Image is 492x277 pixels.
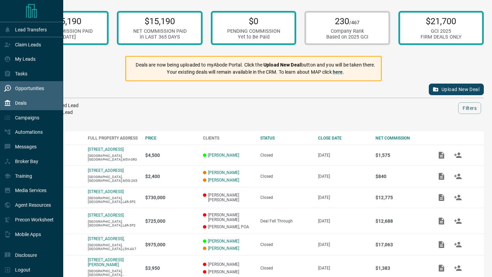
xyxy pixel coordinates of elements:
p: 230 [326,16,368,26]
div: in [DATE] [39,34,93,40]
p: [DATE] [318,266,369,271]
a: [STREET_ADDRESS] [88,213,124,218]
div: FULL PROPERTY ADDRESS [88,136,139,141]
a: [PERSON_NAME] [208,246,239,251]
p: $730,000 [145,195,196,200]
div: NET COMMISSION PAID [133,28,187,34]
div: CLIENTS [203,136,254,141]
span: Add / View Documents [433,242,450,247]
p: [DATE] [318,195,369,200]
span: Match Clients [450,195,466,200]
div: Closed [260,153,311,158]
a: [STREET_ADDRESS] [88,189,124,194]
p: $1,383 [375,265,426,271]
p: $3,950 [145,265,196,271]
div: FIRM DEALS ONLY [421,34,462,40]
span: Match Clients [450,242,466,247]
p: $840 [375,174,426,179]
p: $17,063 [375,242,426,247]
p: [PERSON_NAME] [PERSON_NAME] [203,213,254,222]
div: Yet to Be Paid [227,34,280,40]
div: GCI 2025 [421,28,462,34]
p: [DATE] [318,153,369,158]
p: [DATE] [318,242,369,247]
span: Match Clients [450,218,466,223]
div: Closed [260,195,311,200]
p: $2,400 [145,174,196,179]
span: Match Clients [450,265,466,270]
a: [STREET_ADDRESS], [88,236,124,241]
p: [PERSON_NAME], POA [203,224,254,229]
p: $12,688 [375,218,426,224]
p: $21,700 [421,16,462,26]
p: [DATE] [318,219,369,223]
p: [DATE] [318,174,369,179]
div: CLOSE DATE [318,136,369,141]
a: here [333,69,343,75]
p: [GEOGRAPHIC_DATA],[GEOGRAPHIC_DATA],M5V-0R3 [88,154,139,161]
p: $15,190 [39,16,93,26]
p: $12,775 [375,195,426,200]
p: $15,190 [133,16,187,26]
a: [PERSON_NAME] [208,178,239,183]
p: [GEOGRAPHIC_DATA],[GEOGRAPHIC_DATA],L5H-4A7 [88,243,139,251]
p: [PERSON_NAME] [203,262,254,267]
p: [GEOGRAPHIC_DATA],[GEOGRAPHIC_DATA],L4R-5P2 [88,196,139,204]
p: [GEOGRAPHIC_DATA],[GEOGRAPHIC_DATA],- [88,269,139,277]
span: Match Clients [450,152,466,157]
p: [PERSON_NAME] [PERSON_NAME] [203,193,254,202]
span: Add / View Documents [433,195,450,200]
p: $1,575 [375,152,426,158]
strong: Upload New Deal [263,62,301,68]
span: Add / View Documents [433,265,450,270]
p: $0 [227,16,280,26]
button: Upload New Deal [429,84,484,95]
p: [GEOGRAPHIC_DATA],[GEOGRAPHIC_DATA],L4R-5P2 [88,220,139,227]
div: in LAST 365 DAYS [133,34,187,40]
div: NET COMMISSION PAID [39,28,93,34]
span: Add / View Documents [433,218,450,223]
button: Filters [458,102,481,114]
div: Based on 2025 GCI [326,34,368,40]
p: $975,000 [145,242,196,247]
div: Closed [260,174,311,179]
div: STATUS [260,136,311,141]
div: Deal Fell Through [260,219,311,223]
span: Add / View Documents [433,174,450,178]
div: PRICE [145,136,196,141]
p: Deals are now being uploaded to myAbode Portal. Click the button and you will be taken there. [136,61,375,69]
a: [STREET_ADDRESS] [88,168,124,173]
p: [PERSON_NAME] [203,269,254,274]
p: $4,500 [145,152,196,158]
span: Match Clients [450,174,466,178]
p: Your existing deals will remain available in the CRM. To learn about MAP click . [136,69,375,76]
a: [PERSON_NAME] [208,170,239,175]
div: NET COMMISSION [375,136,426,141]
a: [STREET_ADDRESS][PERSON_NAME] [88,258,124,267]
a: [STREET_ADDRESS] [88,147,124,152]
div: PENDING COMMISSION [227,28,280,34]
span: Add / View Documents [433,152,450,157]
p: $725,000 [145,218,196,224]
a: [PERSON_NAME] [208,153,239,158]
div: Closed [260,242,311,247]
div: Company Rank [326,28,368,34]
div: Closed [260,266,311,271]
span: /467 [349,20,359,26]
a: [PERSON_NAME] [208,239,239,244]
p: [GEOGRAPHIC_DATA],[GEOGRAPHIC_DATA],M5G-2K5 [88,175,139,183]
